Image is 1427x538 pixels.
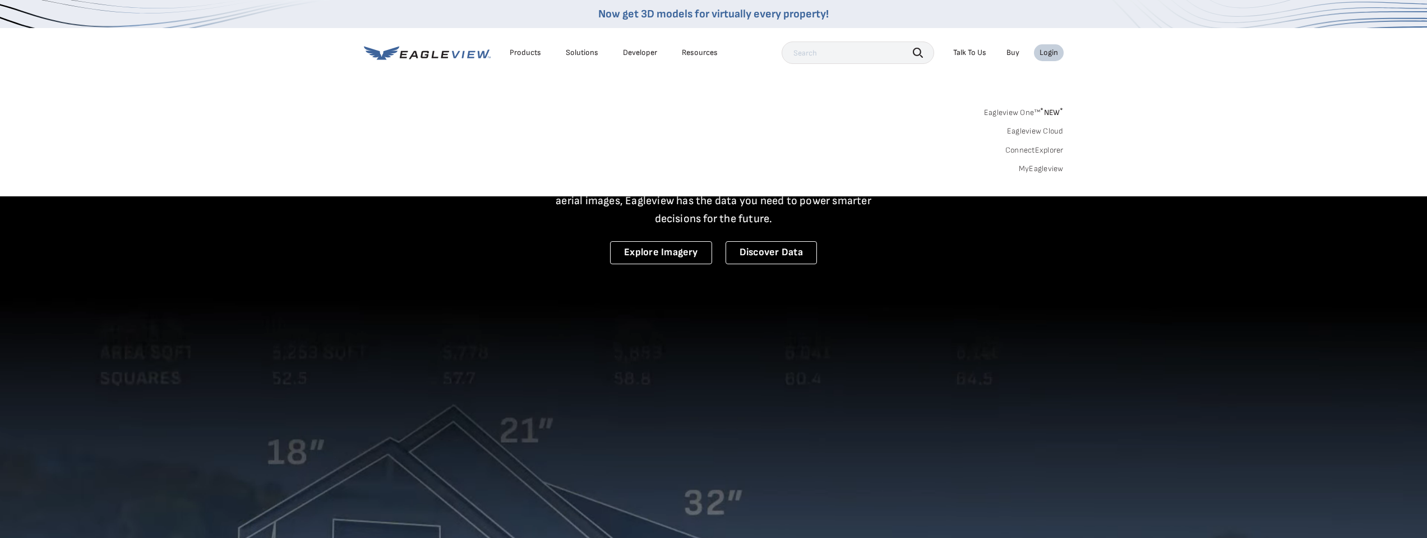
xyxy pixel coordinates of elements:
[1005,145,1064,155] a: ConnectExplorer
[726,241,817,264] a: Discover Data
[984,104,1064,117] a: Eagleview One™*NEW*
[682,48,718,58] div: Resources
[598,7,829,21] a: Now get 3D models for virtually every property!
[1006,48,1019,58] a: Buy
[510,48,541,58] div: Products
[610,241,712,264] a: Explore Imagery
[1019,164,1064,174] a: MyEagleview
[782,42,934,64] input: Search
[1040,48,1058,58] div: Login
[623,48,657,58] a: Developer
[1040,108,1063,117] span: NEW
[542,174,885,228] p: A new era starts here. Built on more than 3.5 billion high-resolution aerial images, Eagleview ha...
[1007,126,1064,136] a: Eagleview Cloud
[953,48,986,58] div: Talk To Us
[566,48,598,58] div: Solutions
